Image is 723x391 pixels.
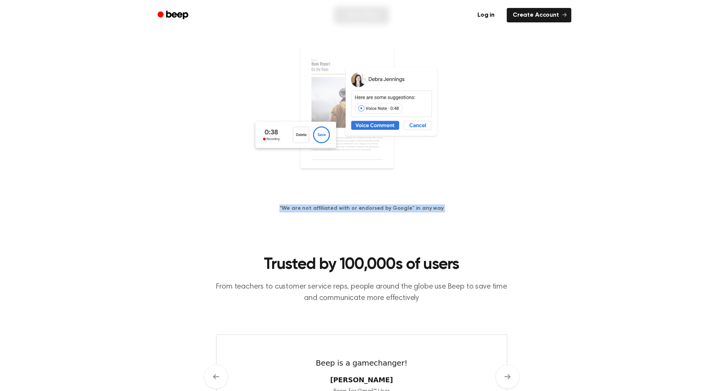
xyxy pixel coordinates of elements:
[216,255,507,275] h2: Trusted by 100,000s of users
[507,8,571,22] a: Create Account
[152,8,195,23] a: Beep
[252,47,472,192] img: Voice Comments on Docs and Recording Widget
[316,375,407,385] cite: [PERSON_NAME]
[470,6,502,24] a: Log in
[216,281,507,304] p: From teachers to customer service reps, people around the globe use Beep to save time and communi...
[316,357,407,369] blockquote: Beep is a gamechanger!
[9,204,714,212] h4: *We are not affiliated with or endorsed by Google™ in any way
